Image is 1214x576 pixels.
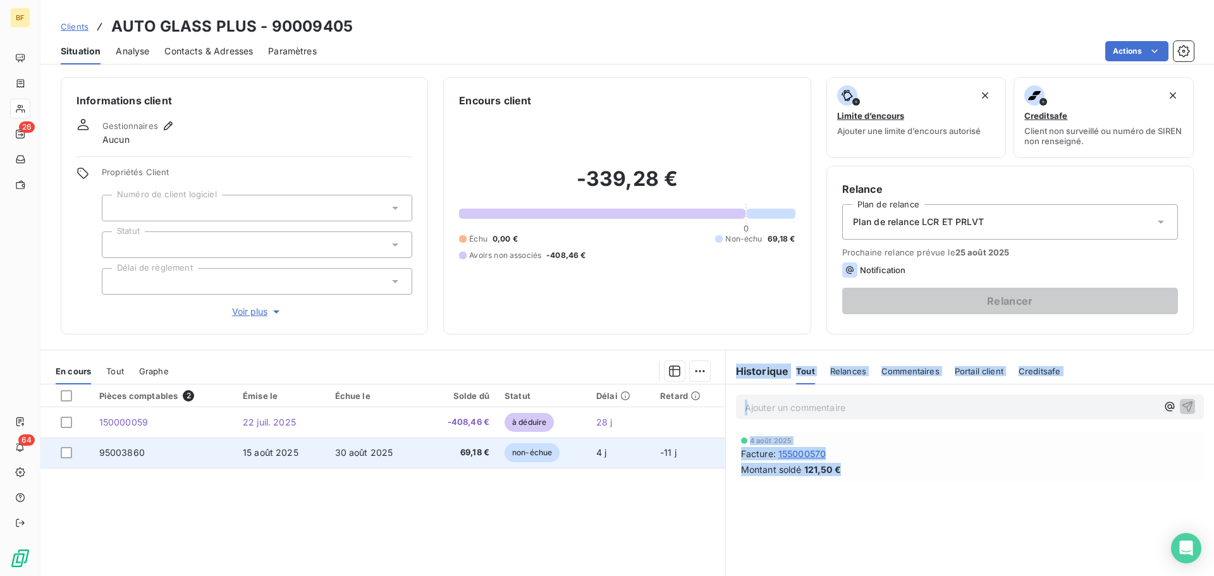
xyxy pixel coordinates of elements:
span: Paramètres [268,45,317,58]
button: Relancer [842,288,1178,314]
button: Actions [1105,41,1168,61]
span: 4 j [596,447,606,458]
span: 0 [744,223,749,233]
div: Statut [505,391,581,401]
span: Ajouter une limite d’encours autorisé [837,126,981,136]
span: Gestionnaires [102,121,158,131]
span: 26 [19,121,35,133]
span: à déduire [505,413,554,432]
span: Limite d’encours [837,111,904,121]
span: Creditsafe [1019,366,1061,376]
span: Clients [61,21,89,32]
span: Avoirs non associés [469,250,541,261]
a: 26 [10,124,30,144]
div: Délai [596,391,645,401]
span: Relances [830,366,866,376]
span: Tout [796,366,815,376]
div: Échue le [335,391,415,401]
span: Portail client [955,366,1003,376]
span: 150000059 [99,417,148,427]
div: Pièces comptables [99,390,228,401]
span: 69,18 € [768,233,795,245]
a: Clients [61,20,89,33]
span: Non-échu [725,233,762,245]
span: Plan de relance LCR ET PRLVT [853,216,984,228]
span: 155000570 [778,447,826,460]
span: Client non surveillé ou numéro de SIREN non renseigné. [1024,126,1183,146]
div: Open Intercom Messenger [1171,533,1201,563]
span: 95003860 [99,447,145,458]
span: Prochaine relance prévue le [842,247,1178,257]
span: Montant soldé [741,463,802,476]
h6: Encours client [459,93,531,108]
button: Voir plus [102,305,412,319]
div: BF [10,8,30,28]
span: 28 j [596,417,613,427]
span: Échu [469,233,487,245]
span: 64 [18,434,35,446]
span: -408,46 € [430,416,489,429]
span: Facture : [741,447,776,460]
button: CreditsafeClient non surveillé ou numéro de SIREN non renseigné. [1014,77,1194,158]
h3: AUTO GLASS PLUS - 90009405 [111,15,353,38]
button: Limite d’encoursAjouter une limite d’encours autorisé [826,77,1007,158]
input: Ajouter une valeur [113,202,123,214]
span: Analyse [116,45,149,58]
span: Notification [860,265,906,275]
span: Situation [61,45,101,58]
span: 15 août 2025 [243,447,298,458]
div: Retard [660,391,717,401]
span: Propriétés Client [102,167,412,185]
span: 30 août 2025 [335,447,393,458]
span: Contacts & Adresses [164,45,253,58]
div: Solde dû [430,391,489,401]
span: 0,00 € [493,233,518,245]
span: Commentaires [881,366,940,376]
span: 25 août 2025 [955,247,1010,257]
span: 121,50 € [804,463,841,476]
h6: Relance [842,181,1178,197]
img: Logo LeanPay [10,548,30,568]
span: Creditsafe [1024,111,1067,121]
span: -11 j [660,447,677,458]
span: 22 juil. 2025 [243,417,296,427]
span: Tout [106,366,124,376]
span: Aucun [102,133,130,146]
h6: Historique [726,364,789,379]
span: 4 août 2025 [750,437,792,444]
span: 2 [183,390,194,401]
h2: -339,28 € [459,166,795,204]
span: En cours [56,366,91,376]
span: non-échue [505,443,560,462]
h6: Informations client [77,93,412,108]
span: -408,46 € [546,250,586,261]
input: Ajouter une valeur [113,276,123,287]
span: 69,18 € [430,446,489,459]
input: Ajouter une valeur [113,239,123,250]
div: Émise le [243,391,320,401]
span: Voir plus [232,305,283,318]
span: Graphe [139,366,169,376]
